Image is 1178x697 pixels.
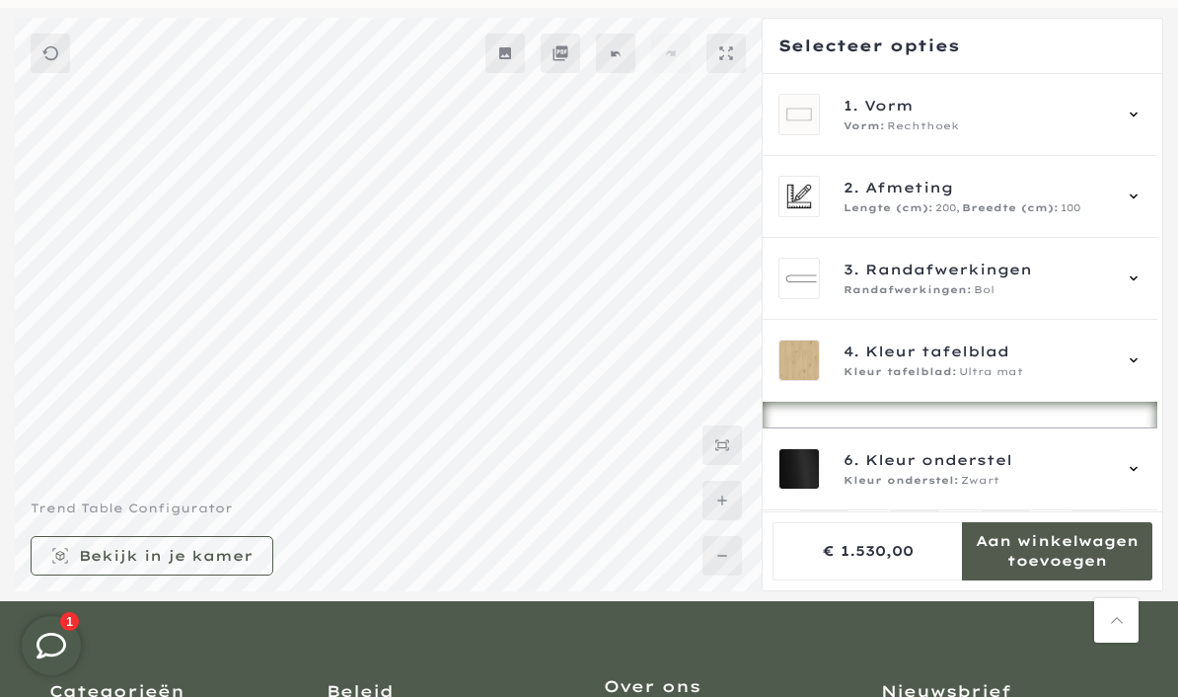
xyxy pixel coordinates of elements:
[2,596,101,695] iframe: toggle-frame
[1094,598,1139,643] a: Terug naar boven
[604,675,851,697] h3: Over ons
